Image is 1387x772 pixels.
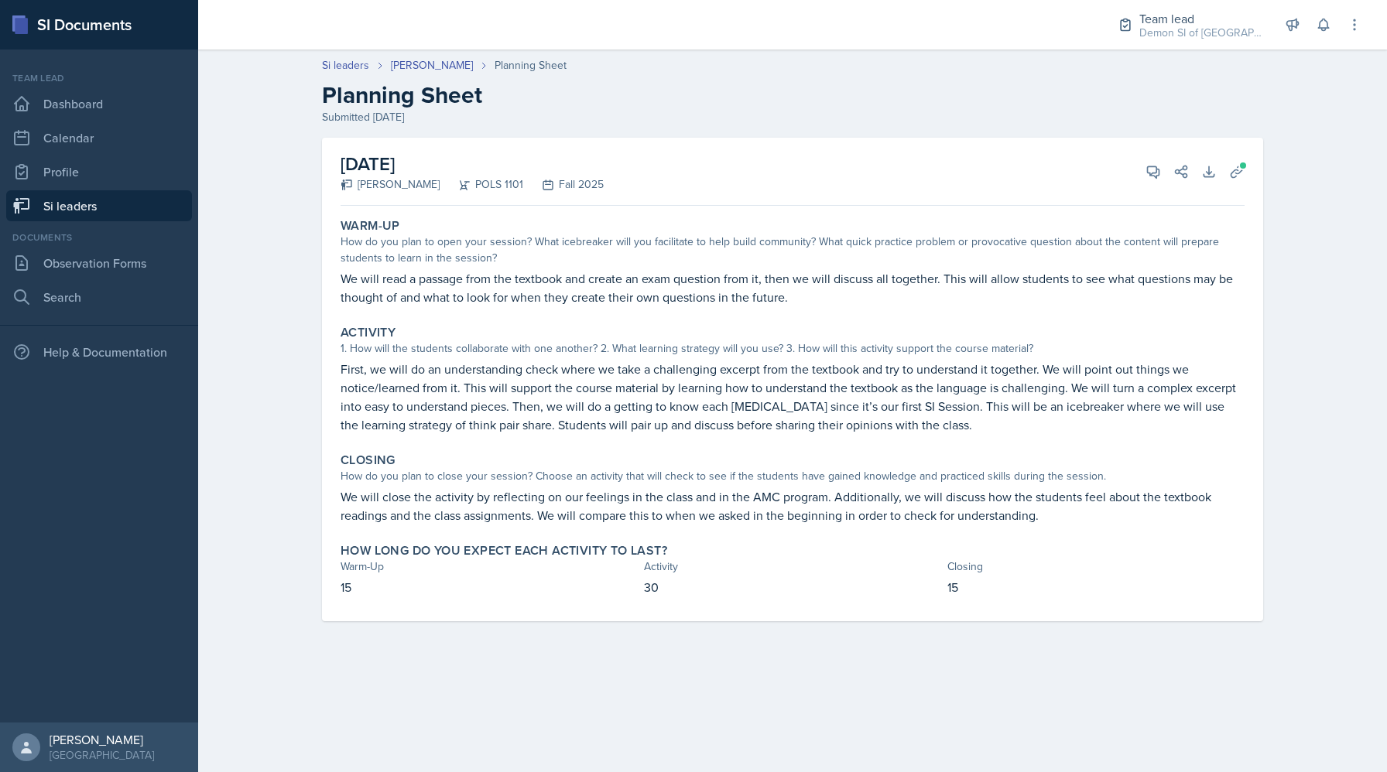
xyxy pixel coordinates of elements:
[6,190,192,221] a: Si leaders
[341,325,396,340] label: Activity
[341,559,638,575] div: Warm-Up
[341,453,396,468] label: Closing
[341,218,400,234] label: Warm-Up
[341,150,604,178] h2: [DATE]
[6,71,192,85] div: Team lead
[341,543,667,559] label: How long do you expect each activity to last?
[322,81,1263,109] h2: Planning Sheet
[6,231,192,244] div: Documents
[341,578,638,596] p: 15
[495,57,567,73] div: Planning Sheet
[322,57,369,73] a: Si leaders
[6,248,192,278] a: Observation Forms
[341,340,1245,357] div: 1. How will the students collaborate with one another? 2. What learning strategy will you use? 3....
[341,234,1245,266] div: How do you plan to open your session? What icebreaker will you facilitate to help build community...
[644,578,941,596] p: 30
[6,336,192,367] div: Help & Documentation
[6,282,192,313] a: Search
[391,57,473,73] a: [PERSON_NAME]
[50,747,154,763] div: [GEOGRAPHIC_DATA]
[6,156,192,187] a: Profile
[947,578,1245,596] p: 15
[947,559,1245,575] div: Closing
[322,109,1263,125] div: Submitted [DATE]
[341,176,440,193] div: [PERSON_NAME]
[6,88,192,119] a: Dashboard
[341,487,1245,524] p: We will close the activity by reflecting on our feelings in the class and in the AMC program. Add...
[1139,9,1263,28] div: Team lead
[6,122,192,153] a: Calendar
[50,732,154,747] div: [PERSON_NAME]
[440,176,523,193] div: POLS 1101
[341,360,1245,434] p: First, we will do an understanding check where we take a challenging excerpt from the textbook an...
[644,559,941,575] div: Activity
[341,269,1245,306] p: We will read a passage from the textbook and create an exam question from it, then we will discus...
[341,468,1245,484] div: How do you plan to close your session? Choose an activity that will check to see if the students ...
[523,176,604,193] div: Fall 2025
[1139,25,1263,41] div: Demon SI of [GEOGRAPHIC_DATA] / Fall 2025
